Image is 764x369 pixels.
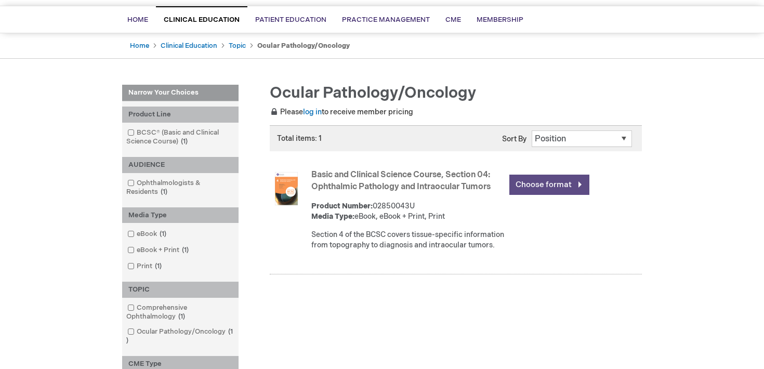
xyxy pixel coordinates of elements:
[311,230,504,251] div: Section 4 of the BCSC covers tissue-specific information from topography to diagnosis and intraoc...
[229,42,246,50] a: Topic
[270,84,476,102] span: Ocular Pathology/Oncology
[130,42,149,50] a: Home
[157,230,169,238] span: 1
[125,229,170,239] a: eBook1
[125,178,236,197] a: Ophthalmologists & Residents1
[311,201,504,222] div: 02850043U eBook, eBook + Print, Print
[257,42,350,50] strong: Ocular Pathology/Oncology
[255,16,326,24] span: Patient Education
[179,246,191,254] span: 1
[152,262,164,270] span: 1
[270,108,413,116] span: Please to receive member pricing
[502,135,526,143] label: Sort By
[164,16,240,24] span: Clinical Education
[270,172,303,205] img: Basic and Clinical Science Course, Section 04: Ophthalmic Pathology and Intraocular Tumors
[445,16,461,24] span: CME
[127,16,148,24] span: Home
[125,261,166,271] a: Print1
[122,207,239,223] div: Media Type
[125,245,193,255] a: eBook + Print1
[122,107,239,123] div: Product Line
[122,157,239,173] div: AUDIENCE
[311,212,354,221] strong: Media Type:
[126,327,233,345] span: 1
[122,85,239,101] strong: Narrow Your Choices
[509,175,589,195] a: Choose format
[277,134,322,143] span: Total items: 1
[176,312,188,321] span: 1
[161,42,217,50] a: Clinical Education
[178,137,190,146] span: 1
[122,282,239,298] div: TOPIC
[342,16,430,24] span: Practice Management
[125,128,236,147] a: BCSC® (Basic and Clinical Science Course)1
[303,108,322,116] a: log in
[158,188,170,196] span: 1
[125,327,236,346] a: Ocular Pathology/Oncology1
[311,170,491,192] a: Basic and Clinical Science Course, Section 04: Ophthalmic Pathology and Intraocular Tumors
[125,303,236,322] a: Comprehensive Ophthalmology1
[311,202,373,210] strong: Product Number:
[477,16,523,24] span: Membership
